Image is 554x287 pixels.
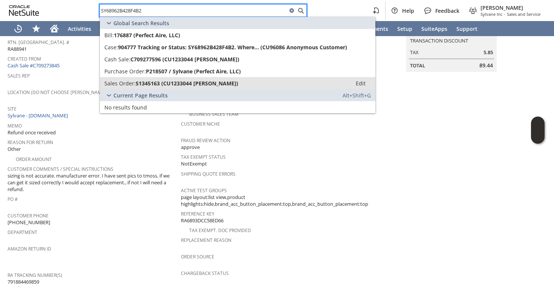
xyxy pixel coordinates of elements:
span: RA88941 [8,46,27,53]
svg: logo [9,5,39,16]
span: 89.44 [479,62,493,69]
a: PO # [8,196,18,202]
span: SuiteApps [421,25,447,32]
span: 904777 Tracking or Status: SY68962B428F4B2. Where... (CU96086 Anonymous Customer) [118,44,347,51]
span: Refund once received [8,129,56,136]
a: Cash Sale #C709273845 [8,62,60,69]
span: Support [456,25,477,32]
a: Sylvane - [DOMAIN_NAME] [8,112,70,119]
span: P218507 / Sylvane (Perfect Aire, LLC) [146,68,241,75]
span: RA6893DCC58ED66 [181,217,223,224]
a: Fraud Review Action [181,137,230,144]
svg: Home [50,24,59,33]
a: Warehouse [96,21,134,36]
a: Case:904777 Tracking or Status: SY68962B428F4B2. Where... (CU96086 Anonymous Customer)Edit: [100,41,375,53]
input: Search [100,6,287,15]
span: 5.85 [484,49,493,56]
a: SuiteApps [417,21,452,36]
span: S1345163 (CU1233044 [PERSON_NAME]) [136,80,238,87]
svg: Shortcuts [32,24,41,33]
a: Shipping Quote Errors [181,171,236,177]
a: Total [410,62,425,69]
a: Edit: [347,79,374,88]
span: Bill: [104,32,114,39]
span: Help [402,7,414,14]
span: Sylvane Inc [481,11,502,17]
a: No results found [100,101,375,113]
a: Cash Sale:C709277596 (CU1233044 [PERSON_NAME])Edit: [100,53,375,65]
span: Purchase Order: [104,68,146,75]
span: NotExempt [181,160,207,167]
span: Case: [104,44,118,51]
span: Cash Sale: [104,56,130,63]
span: page layout:list view,product highlights:hide,brand_acc_button_placement:top,brand_acc_button_pla... [181,194,368,208]
iframe: Click here to launch Oracle Guided Learning Help Panel [531,117,545,144]
a: Activities [63,21,96,36]
span: C709277596 (CU1233044 [PERSON_NAME]) [130,56,239,63]
a: Order Amount [16,156,52,162]
a: Amazon Return ID [8,246,51,252]
span: Oracle Guided Learning Widget. To move around, please hold and drag [531,131,545,144]
a: Customer Phone [8,213,49,219]
a: Memo [8,123,22,129]
a: Sales Rep [8,73,30,79]
span: Sales Order: [104,80,136,87]
a: Order Source [181,254,214,260]
span: sizing is not accurate. manufacturer error. I have sent pics to tmoss. if we can get it sized cor... [8,172,177,193]
a: Tax [410,49,419,56]
a: Support [452,21,482,36]
span: Feedback [435,7,459,14]
svg: Recent Records [14,24,23,33]
span: [PHONE_NUMBER] [8,219,50,226]
span: Activities [68,25,91,32]
span: [PERSON_NAME] [481,4,540,11]
svg: Search [296,6,305,15]
a: Reason For Return [8,139,53,146]
span: Alt+Shift+G [343,92,371,99]
a: Tax Exempt Status [181,154,226,160]
a: Bill:176887 (Perfect Aire, LLC) [100,29,375,41]
a: Replacement reason [181,237,231,243]
a: Business Sales Team [189,111,239,117]
span: - [504,11,505,17]
a: Site [8,106,17,112]
span: Sales and Service [507,11,540,17]
a: Department [8,229,37,235]
span: Setup [397,25,412,32]
a: Active Test Groups [181,187,227,194]
a: Transaction Discount [410,37,468,44]
a: Sales Order:S1345163 (CU1233044 [PERSON_NAME])Edit: [100,77,375,89]
a: Purchase Order:P218507 / Sylvane (Perfect Aire, LLC)Edit: [100,65,375,77]
a: Reference Key [181,211,214,217]
span: 176887 (Perfect Aire, LLC) [114,32,180,39]
a: Setup [393,21,417,36]
a: Recent Records [9,21,27,36]
span: No results found [104,104,147,111]
a: Location (Do Not Choose [PERSON_NAME] or HQ) [8,89,122,96]
a: Customer Comments / Special Instructions [8,166,113,172]
a: Chargeback Status [181,270,229,276]
a: Customer Niche [181,121,220,127]
a: Created From [8,56,41,62]
span: Other [8,146,21,153]
a: Rtn. [GEOGRAPHIC_DATA]. # [8,39,69,46]
span: approve [181,144,200,151]
a: Tax Exempt. Doc Provided [189,227,251,234]
a: Home [45,21,63,36]
span: Current Page Results [113,92,168,99]
a: RA Tracking Number(s) [8,272,62,278]
span: Global Search Results [113,20,169,27]
div: Shortcuts [27,21,45,36]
